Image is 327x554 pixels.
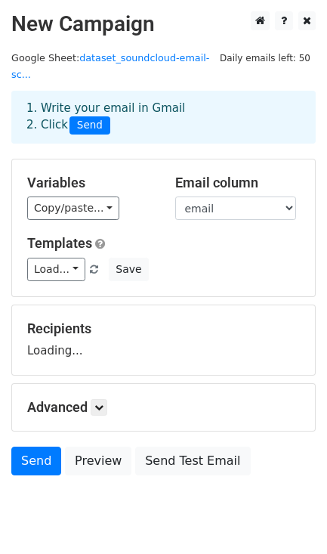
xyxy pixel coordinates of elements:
a: Send [11,447,61,475]
button: Save [109,258,148,281]
h5: Advanced [27,399,300,416]
h5: Variables [27,175,153,191]
span: Daily emails left: 50 [214,50,316,67]
small: Google Sheet: [11,52,209,81]
a: Daily emails left: 50 [214,52,316,63]
div: Loading... [27,320,300,360]
a: Templates [27,235,92,251]
span: Send [69,116,110,135]
h5: Email column [175,175,301,191]
a: dataset_soundcloud-email-sc... [11,52,209,81]
h2: New Campaign [11,11,316,37]
a: Load... [27,258,85,281]
a: Preview [65,447,131,475]
div: 1. Write your email in Gmail 2. Click [15,100,312,135]
a: Send Test Email [135,447,250,475]
h5: Recipients [27,320,300,337]
a: Copy/paste... [27,197,119,220]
